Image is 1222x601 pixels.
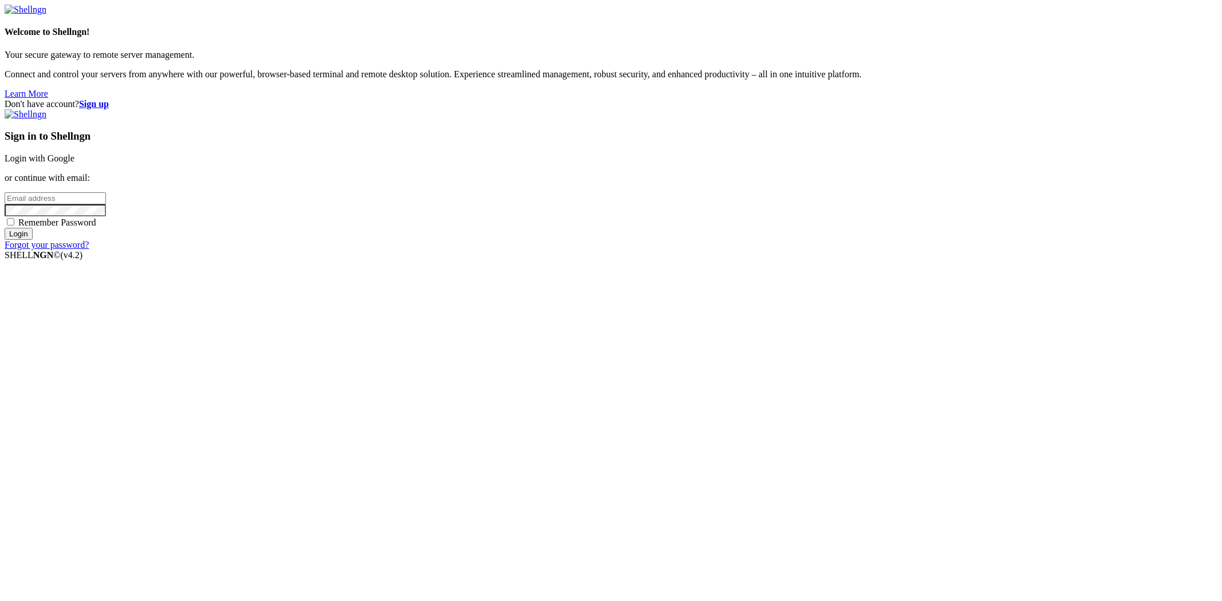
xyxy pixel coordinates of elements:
span: SHELL © [5,250,82,260]
p: or continue with email: [5,173,1217,183]
a: Login with Google [5,153,74,163]
p: Your secure gateway to remote server management. [5,50,1217,60]
a: Sign up [79,99,109,109]
input: Email address [5,192,106,204]
img: Shellngn [5,109,46,120]
h4: Welcome to Shellngn! [5,27,1217,37]
a: Learn More [5,89,48,98]
input: Login [5,228,33,240]
p: Connect and control your servers from anywhere with our powerful, browser-based terminal and remo... [5,69,1217,80]
div: Don't have account? [5,99,1217,109]
b: NGN [33,250,54,260]
h3: Sign in to Shellngn [5,130,1217,143]
a: Forgot your password? [5,240,89,250]
span: 4.2.0 [61,250,83,260]
input: Remember Password [7,218,14,226]
img: Shellngn [5,5,46,15]
span: Remember Password [18,218,96,227]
